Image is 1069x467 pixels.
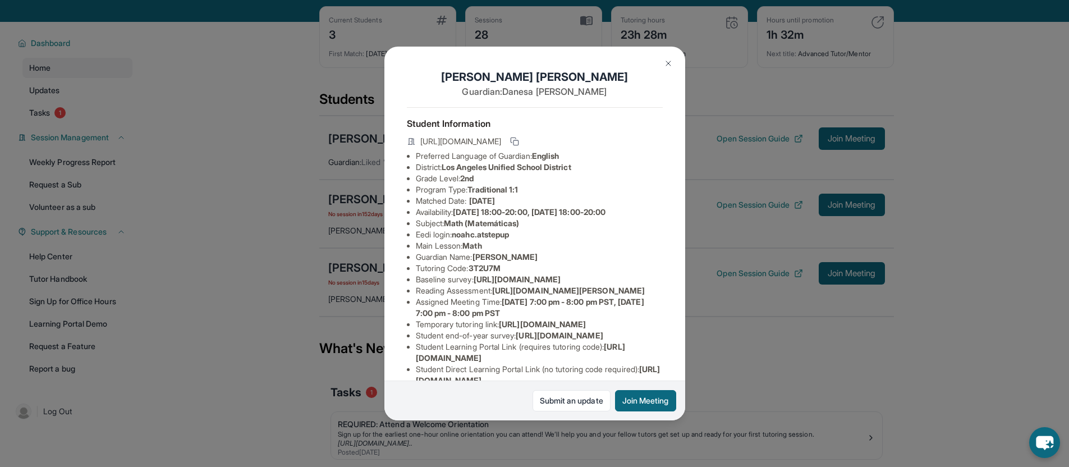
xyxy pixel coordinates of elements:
[416,251,663,263] li: Guardian Name :
[444,218,519,228] span: Math (Matemáticas)
[492,286,645,295] span: [URL][DOMAIN_NAME][PERSON_NAME]
[532,151,559,161] span: English
[416,229,663,240] li: Eedi login :
[615,390,676,411] button: Join Meeting
[416,319,663,330] li: Temporary tutoring link :
[407,85,663,98] p: Guardian: Danesa [PERSON_NAME]
[416,297,644,318] span: [DATE] 7:00 pm - 8:00 pm PST, [DATE] 7:00 pm - 8:00 pm PST
[416,240,663,251] li: Main Lesson :
[416,263,663,274] li: Tutoring Code :
[516,331,603,340] span: [URL][DOMAIN_NAME]
[416,364,663,386] li: Student Direct Learning Portal Link (no tutoring code required) :
[472,252,538,262] span: [PERSON_NAME]
[416,162,663,173] li: District:
[416,296,663,319] li: Assigned Meeting Time :
[416,173,663,184] li: Grade Level:
[499,319,586,329] span: [URL][DOMAIN_NAME]
[416,184,663,195] li: Program Type:
[416,150,663,162] li: Preferred Language of Guardian:
[508,135,521,148] button: Copy link
[460,173,474,183] span: 2nd
[462,241,481,250] span: Math
[416,285,663,296] li: Reading Assessment :
[474,274,561,284] span: [URL][DOMAIN_NAME]
[420,136,501,147] span: [URL][DOMAIN_NAME]
[467,185,518,194] span: Traditional 1:1
[416,218,663,229] li: Subject :
[442,162,571,172] span: Los Angeles Unified School District
[416,274,663,285] li: Baseline survey :
[416,341,663,364] li: Student Learning Portal Link (requires tutoring code) :
[1029,427,1060,458] button: chat-button
[407,117,663,130] h4: Student Information
[416,195,663,207] li: Matched Date:
[416,330,663,341] li: Student end-of-year survey :
[453,207,605,217] span: [DATE] 18:00-20:00, [DATE] 18:00-20:00
[469,263,501,273] span: 3T2U7M
[533,390,611,411] a: Submit an update
[407,69,663,85] h1: [PERSON_NAME] [PERSON_NAME]
[416,207,663,218] li: Availability:
[469,196,495,205] span: [DATE]
[452,230,509,239] span: noahc.atstepup
[664,59,673,68] img: Close Icon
